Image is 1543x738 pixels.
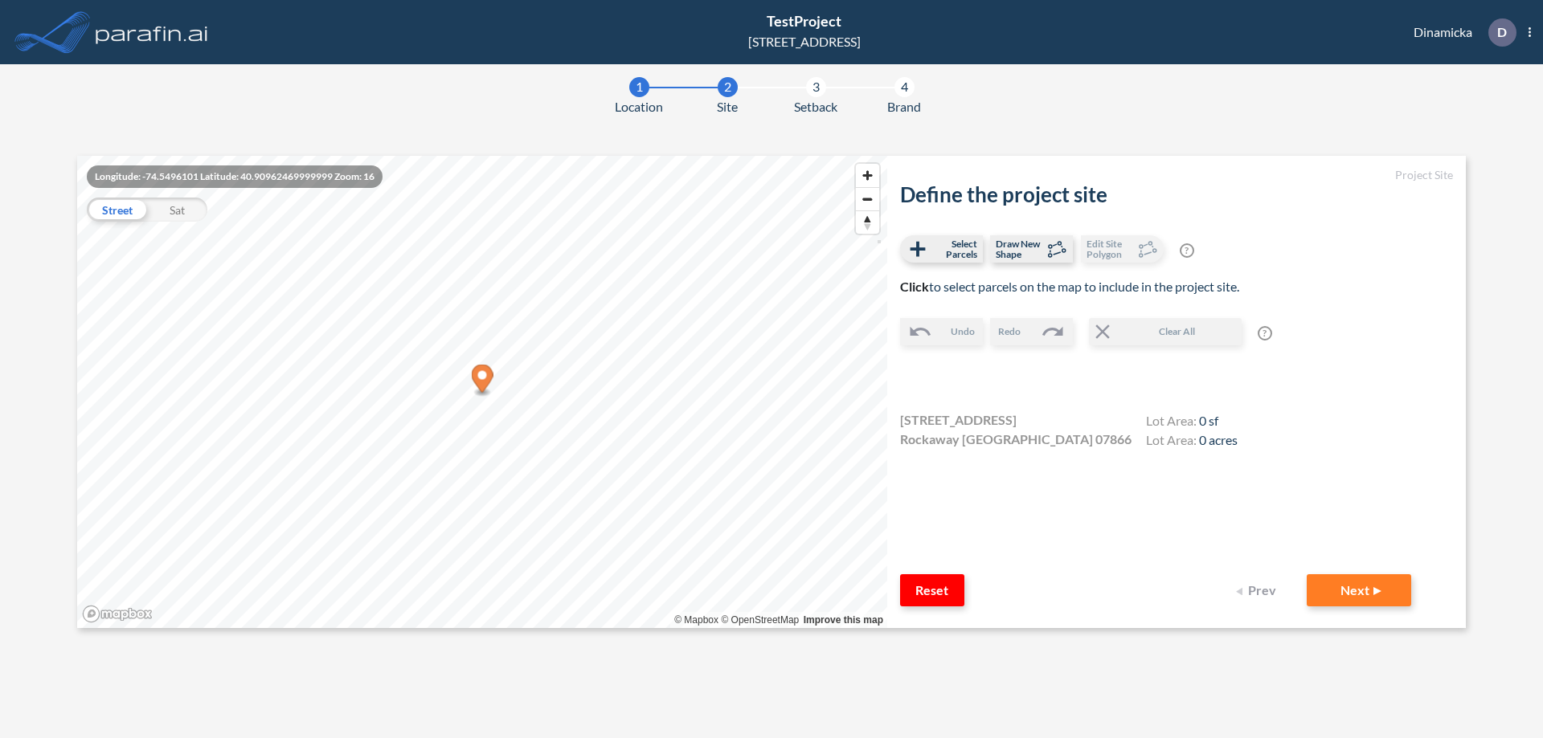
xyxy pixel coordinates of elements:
span: Site [717,97,738,116]
div: 4 [894,77,915,97]
a: OpenStreetMap [721,614,799,626]
span: 0 acres [1199,432,1238,447]
span: Reset bearing to north [856,211,879,234]
a: Mapbox [674,614,718,626]
a: Mapbox homepage [82,605,153,623]
button: Prev [1226,574,1291,606]
div: Map marker [472,365,493,398]
span: Draw New Shape [996,239,1043,259]
button: Redo [990,318,1073,345]
button: Undo [900,318,983,345]
div: [STREET_ADDRESS] [748,32,861,51]
span: TestProject [767,12,841,30]
button: Clear All [1089,318,1242,345]
h5: Project Site [900,169,1453,182]
button: Zoom in [856,164,879,187]
p: D [1497,25,1507,39]
button: Reset [900,574,964,606]
div: 1 [629,77,649,97]
span: Redo [998,324,1021,339]
span: ? [1258,326,1272,340]
img: logo [92,16,211,48]
div: 3 [806,77,826,97]
button: Reset bearing to north [856,210,879,234]
span: Select Parcels [930,239,977,259]
span: Rockaway [GEOGRAPHIC_DATA] 07866 [900,430,1132,449]
span: Setback [794,97,837,116]
b: Click [900,279,929,294]
span: 0 sf [1199,413,1218,428]
span: Edit Site Polygon [1087,239,1134,259]
h4: Lot Area: [1146,432,1238,451]
span: [STREET_ADDRESS] [900,410,1017,430]
div: 2 [718,77,738,97]
div: Dinamicka [1390,18,1531,47]
div: Street [87,198,147,222]
h4: Lot Area: [1146,413,1238,432]
div: Longitude: -74.5496101 Latitude: 40.90962469999999 Zoom: 16 [87,165,383,188]
button: Next [1307,574,1411,606]
span: Brand [887,97,921,116]
span: Clear All [1115,324,1240,339]
button: Zoom out [856,187,879,210]
canvas: Map [77,156,887,628]
span: ? [1180,243,1194,258]
a: Improve this map [804,614,883,626]
div: Sat [147,198,207,222]
span: Zoom out [856,188,879,210]
span: to select parcels on the map to include in the project site. [900,279,1239,294]
h2: Define the project site [900,182,1453,207]
span: Location [615,97,663,116]
span: Undo [951,324,975,339]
